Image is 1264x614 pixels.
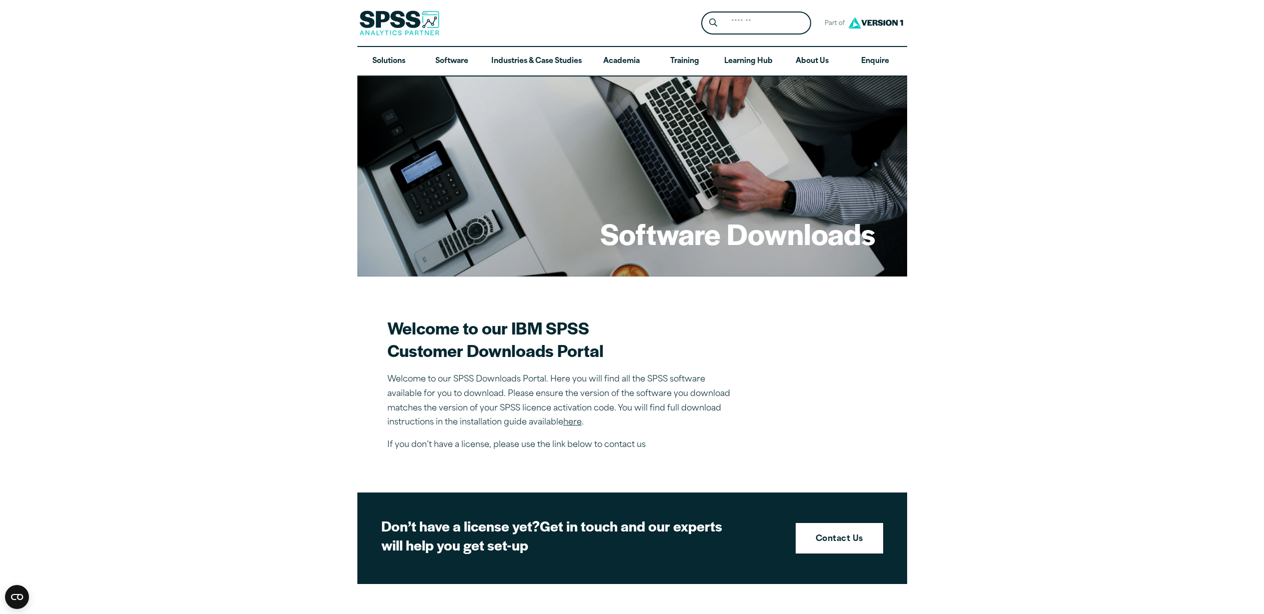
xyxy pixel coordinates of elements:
[716,47,781,76] a: Learning Hub
[387,372,737,430] p: Welcome to our SPSS Downloads Portal. Here you will find all the SPSS software available for you ...
[600,214,875,253] h1: Software Downloads
[709,18,717,27] svg: Search magnifying glass icon
[387,316,737,361] h2: Welcome to our IBM SPSS Customer Downloads Portal
[359,10,439,35] img: SPSS Analytics Partner
[781,47,844,76] a: About Us
[816,533,863,546] strong: Contact Us
[563,418,582,426] a: here
[704,14,722,32] button: Search magnifying glass icon
[357,47,907,76] nav: Desktop version of site main menu
[590,47,653,76] a: Academia
[5,585,29,609] button: Open CMP widget
[844,47,907,76] a: Enquire
[420,47,483,76] a: Software
[381,516,731,554] h2: Get in touch and our experts will help you get set-up
[846,13,906,32] img: Version1 Logo
[701,11,811,35] form: Site Header Search Form
[653,47,716,76] a: Training
[357,47,420,76] a: Solutions
[387,438,737,452] p: If you don’t have a license, please use the link below to contact us
[819,16,846,31] span: Part of
[483,47,590,76] a: Industries & Case Studies
[381,515,540,535] strong: Don’t have a license yet?
[796,523,883,554] a: Contact Us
